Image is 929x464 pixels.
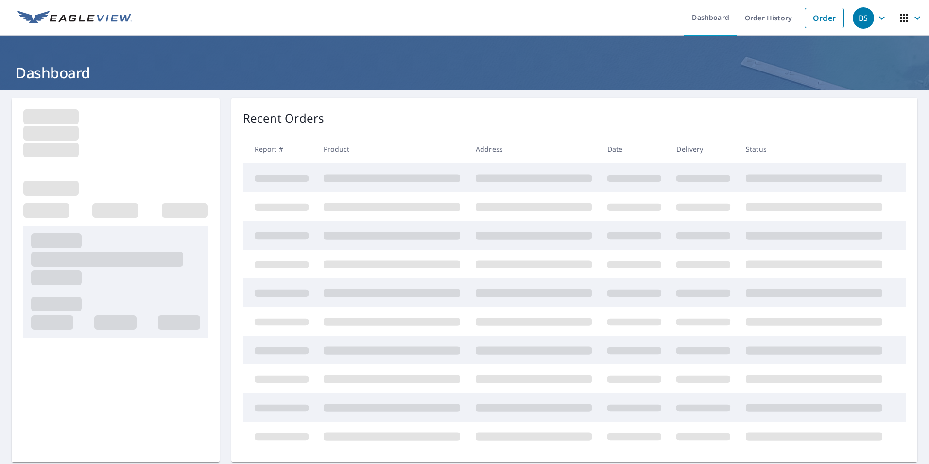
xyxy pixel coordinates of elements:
div: BS [853,7,874,29]
th: Report # [243,135,316,163]
a: Order [805,8,844,28]
th: Date [600,135,669,163]
th: Product [316,135,468,163]
th: Status [738,135,890,163]
img: EV Logo [17,11,132,25]
th: Delivery [669,135,738,163]
h1: Dashboard [12,63,917,83]
p: Recent Orders [243,109,325,127]
th: Address [468,135,600,163]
